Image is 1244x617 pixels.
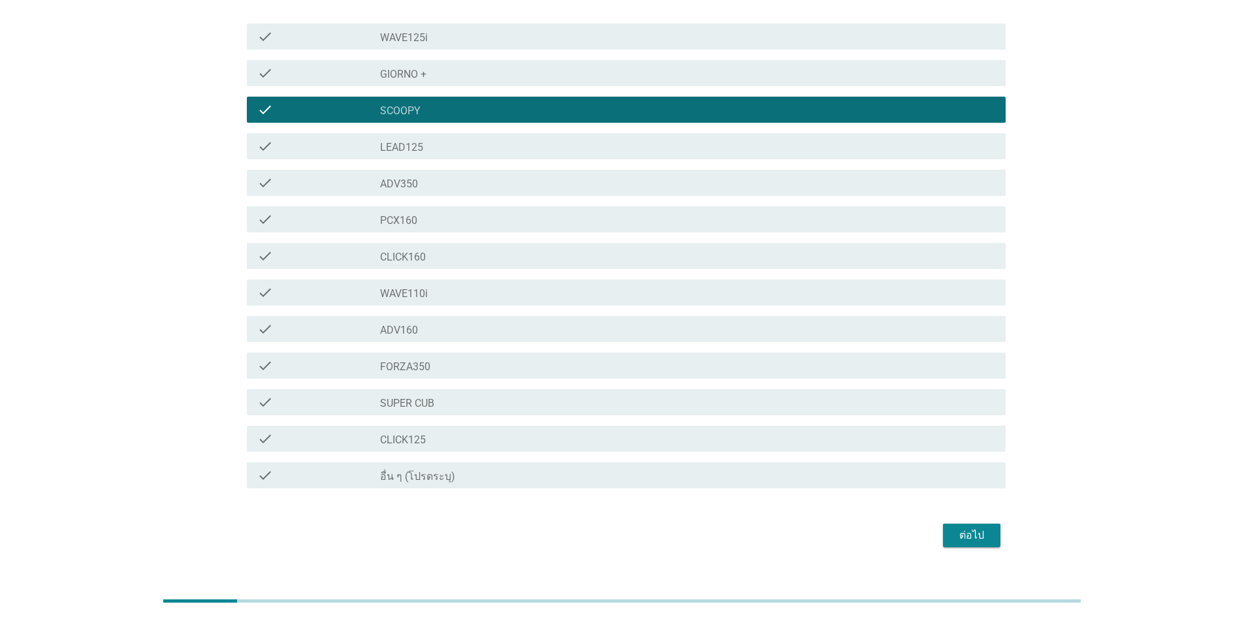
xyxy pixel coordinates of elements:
i: check [257,212,273,227]
label: WAVE125i [380,31,428,44]
label: GIORNO + [380,68,426,81]
i: check [257,65,273,81]
i: check [257,467,273,483]
i: check [257,248,273,264]
i: check [257,358,273,373]
label: FORZA350 [380,360,430,373]
i: check [257,285,273,300]
i: check [257,175,273,191]
button: ต่อไป [943,524,1000,547]
div: ต่อไป [953,528,990,543]
label: LEAD125 [380,141,423,154]
i: check [257,29,273,44]
label: อื่น ๆ (โปรดระบุ) [380,470,455,483]
label: ADV160 [380,324,418,337]
label: WAVE110i [380,287,428,300]
label: SCOOPY [380,104,421,118]
i: check [257,431,273,447]
label: CLICK160 [380,251,426,264]
i: check [257,102,273,118]
i: check [257,321,273,337]
i: check [257,138,273,154]
i: check [257,394,273,410]
label: ADV350 [380,178,418,191]
label: SUPER CUB [380,397,434,410]
label: CLICK125 [380,434,426,447]
label: PCX160 [380,214,417,227]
